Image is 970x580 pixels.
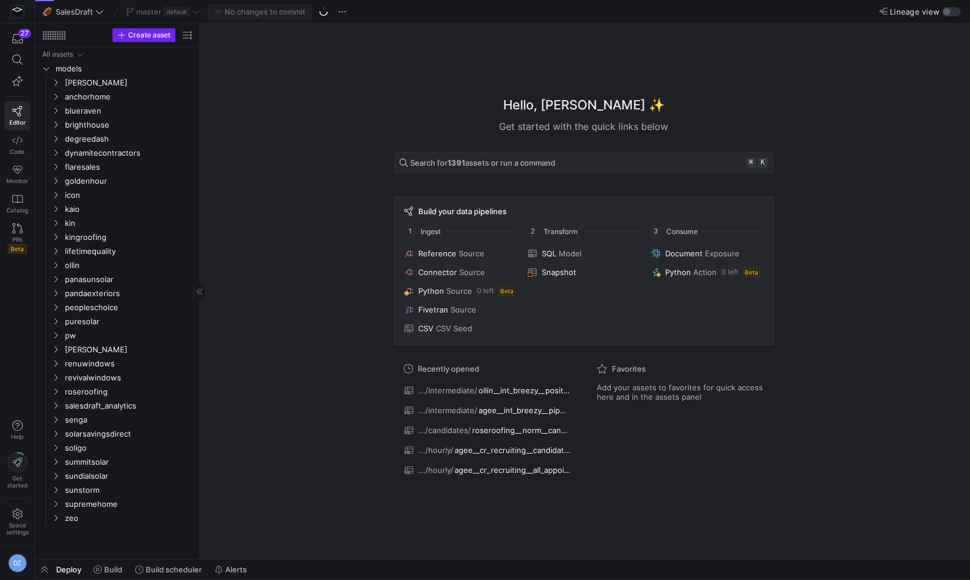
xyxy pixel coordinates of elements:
[418,207,507,216] span: Build your data pipelines
[542,267,576,277] span: Snapshot
[665,249,703,258] span: Document
[8,554,27,572] div: DZ
[40,385,194,399] div: Press SPACE to select this row.
[65,104,192,118] span: blueraven
[559,249,582,258] span: Model
[40,4,106,19] button: 🏈SalesDraft
[65,329,192,342] span: pw
[436,324,472,333] span: CSV Seed
[65,343,192,356] span: [PERSON_NAME]
[5,28,30,49] button: 27
[40,272,194,286] div: Press SPACE to select this row.
[40,286,194,300] div: Press SPACE to select this row.
[705,249,739,258] span: Exposure
[65,203,192,216] span: kaio
[5,160,30,189] a: Monitor
[477,287,494,295] span: 0 left
[65,441,192,455] span: soligo
[418,286,444,296] span: Python
[65,455,192,469] span: summitsolar
[5,131,30,160] a: Code
[40,511,194,525] div: Press SPACE to select this row.
[402,284,518,298] button: PythonSource0 leftBeta
[40,328,194,342] div: Press SPACE to select this row.
[65,90,192,104] span: anchorhome
[56,62,192,75] span: models
[65,273,192,286] span: panasunsolar
[65,146,192,160] span: dynamitecontractors
[402,246,518,260] button: ReferenceSource
[10,148,25,155] span: Code
[40,75,194,90] div: Press SPACE to select this row.
[401,383,573,398] button: .../intermediate/ollin__int_breezy__position_pipeline_custom_fields_long
[418,305,448,314] span: Fivetran
[56,565,81,574] span: Deploy
[418,465,453,475] span: .../hourly/
[65,315,192,328] span: puresolar
[40,300,194,314] div: Press SPACE to select this row.
[418,364,479,373] span: Recently opened
[402,303,518,317] button: FivetranSource
[401,462,573,478] button: .../hourly/agee__cr_recruiting__all_appointments
[542,249,556,258] span: SQL
[5,101,30,131] a: Editor
[418,386,477,395] span: .../intermediate/
[65,287,192,300] span: pandaexteriors
[40,47,194,61] div: Press SPACE to select this row.
[65,385,192,399] span: roseroofing
[40,174,194,188] div: Press SPACE to select this row.
[479,386,570,395] span: ollin__int_breezy__position_pipeline_custom_fields_long
[525,246,642,260] button: SQLModel
[65,497,192,511] span: supremehome
[112,28,176,42] button: Create asset
[65,259,192,272] span: ollin
[455,465,570,475] span: agee__cr_recruiting__all_appointments
[40,216,194,230] div: Press SPACE to select this row.
[104,565,122,574] span: Build
[418,425,471,435] span: .../candidates/
[459,249,484,258] span: Source
[5,189,30,218] a: Catalog
[40,455,194,469] div: Press SPACE to select this row.
[9,119,26,126] span: Editor
[40,469,194,483] div: Press SPACE to select this row.
[10,433,25,440] span: Help
[40,132,194,146] div: Press SPACE to select this row.
[446,286,472,296] span: Source
[40,413,194,427] div: Press SPACE to select this row.
[5,448,30,493] button: Getstarted
[40,356,194,370] div: Press SPACE to select this row.
[40,441,194,455] div: Press SPACE to select this row.
[472,425,570,435] span: roseroofing__norm__candidate_events_long
[401,403,573,418] button: .../intermediate/agee__int_breezy__pipeline_stages
[65,245,192,258] span: lifetimequality
[65,357,192,370] span: renuwindows
[450,305,476,314] span: Source
[612,364,646,373] span: Favorites
[394,152,773,173] button: Search for1391assets or run a command⌘k
[890,7,940,16] span: Lineage view
[40,483,194,497] div: Press SPACE to select this row.
[418,249,456,258] span: Reference
[65,413,192,427] span: senga
[56,7,93,16] span: SalesDraft
[65,427,192,441] span: solarsavingsdirect
[40,497,194,511] div: Press SPACE to select this row.
[394,119,773,133] div: Get started with the quick links below
[758,157,768,168] kbd: k
[88,560,128,579] button: Build
[65,217,192,230] span: kin
[721,268,738,276] span: 0 left
[65,132,192,146] span: degreedash
[448,158,465,167] strong: 1391
[597,383,764,401] span: Add your assets to favorites for quick access here and in the assets panel
[65,76,192,90] span: [PERSON_NAME]
[5,218,30,258] a: PRsBeta
[479,406,570,415] span: agee__int_breezy__pipeline_stages
[5,415,30,445] button: Help
[402,265,518,279] button: ConnectorSource
[12,236,22,243] span: PRs
[43,8,51,16] span: 🏈
[455,445,570,455] span: agee__cr_recruiting__candidate_events_wide_long
[418,324,434,333] span: CSV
